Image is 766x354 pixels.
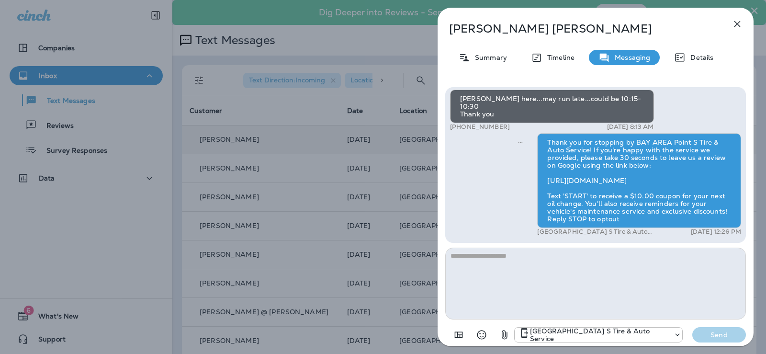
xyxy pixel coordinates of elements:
[537,228,659,236] p: [GEOGRAPHIC_DATA] S Tire & Auto Service
[518,137,523,146] span: Sent
[449,22,710,35] p: [PERSON_NAME] [PERSON_NAME]
[472,325,491,344] button: Select an emoji
[691,228,741,236] p: [DATE] 12:26 PM
[537,133,741,228] div: Thank you for stopping by BAY AREA Point S Tire & Auto Service! If you're happy with the service ...
[470,54,507,61] p: Summary
[449,325,468,344] button: Add in a premade template
[607,123,654,131] p: [DATE] 8:13 AM
[530,327,669,343] p: [GEOGRAPHIC_DATA] S Tire & Auto Service
[686,54,713,61] p: Details
[515,327,682,343] div: +1 (301) 975-0024
[542,54,574,61] p: Timeline
[610,54,650,61] p: Messaging
[450,90,654,123] div: [PERSON_NAME] here...may run late...could be 10:15-10:30 Thank you
[450,123,510,131] p: [PHONE_NUMBER]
